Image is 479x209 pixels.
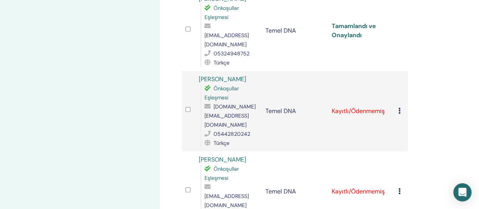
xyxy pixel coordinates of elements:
[265,27,296,35] font: Temel DNA
[199,156,246,163] a: [PERSON_NAME]
[265,107,296,115] font: Temel DNA
[204,103,256,128] font: [DOMAIN_NAME][EMAIL_ADDRESS][DOMAIN_NAME]
[204,193,249,209] font: [EMAIL_ADDRESS][DOMAIN_NAME]
[265,187,296,195] font: Temel DNA
[204,85,239,101] font: Önkoşullar Eşleşmesi
[214,130,250,137] font: 05442820242
[199,75,246,83] a: [PERSON_NAME]
[214,50,250,57] font: 05324948752
[214,140,229,146] font: Türkçe
[332,22,376,39] a: Tamamlandı ve Onaylandı
[204,32,249,48] font: [EMAIL_ADDRESS][DOMAIN_NAME]
[453,183,471,201] div: Intercom Messenger'ı açın
[204,5,239,20] font: Önkoşullar Eşleşmesi
[204,165,239,181] font: Önkoşullar Eşleşmesi
[214,59,229,66] font: Türkçe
